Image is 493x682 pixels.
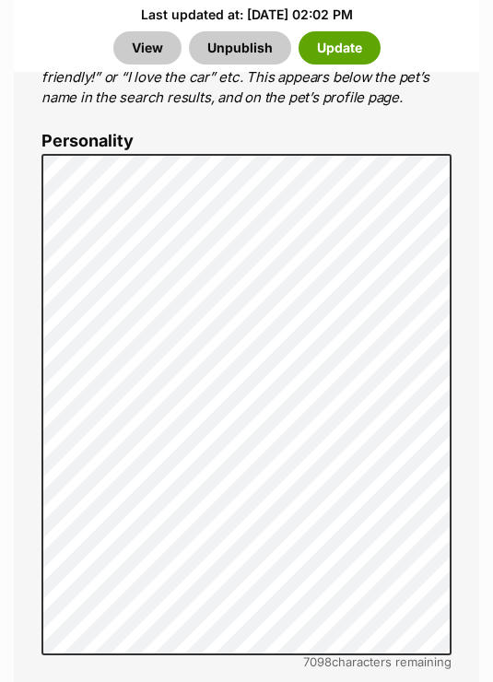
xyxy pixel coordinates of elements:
span: 7098 [303,655,332,670]
button: Update [299,32,381,65]
div: Last updated at: [DATE] 02:02 PM [21,6,472,25]
button: Unpublish [189,32,291,65]
div: characters remaining [41,656,452,670]
label: Personality [41,133,452,152]
a: View [113,32,182,65]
